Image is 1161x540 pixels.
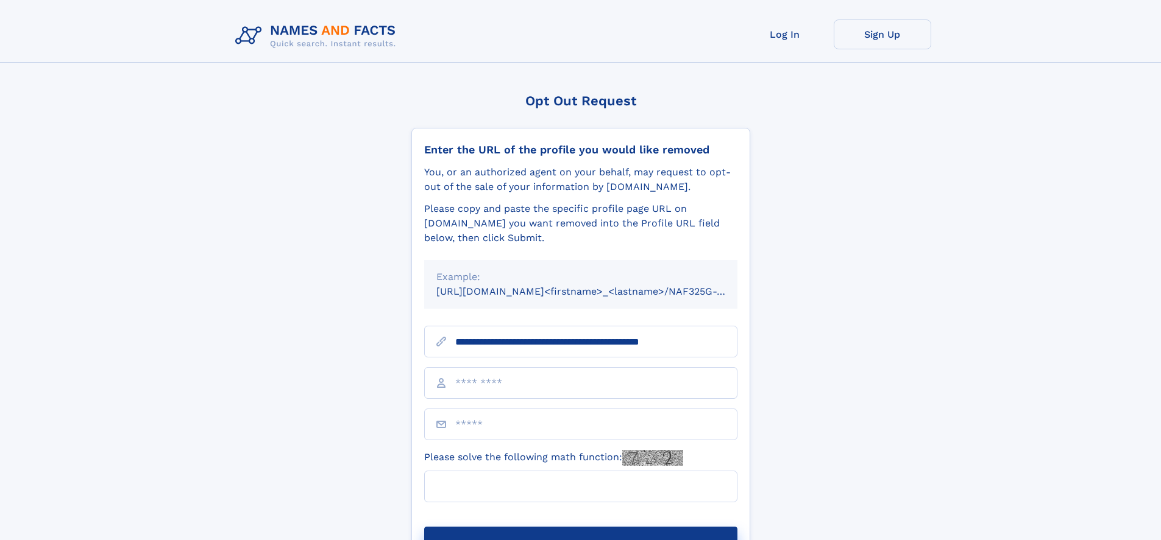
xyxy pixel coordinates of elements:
label: Please solve the following math function: [424,450,683,466]
a: Log In [736,19,834,49]
div: You, or an authorized agent on your behalf, may request to opt-out of the sale of your informatio... [424,165,737,194]
small: [URL][DOMAIN_NAME]<firstname>_<lastname>/NAF325G-xxxxxxxx [436,286,761,297]
a: Sign Up [834,19,931,49]
div: Opt Out Request [411,93,750,108]
div: Example: [436,270,725,284]
img: Logo Names and Facts [230,19,406,52]
div: Enter the URL of the profile you would like removed [424,143,737,156]
div: Please copy and paste the specific profile page URL on [DOMAIN_NAME] you want removed into the Pr... [424,202,737,245]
